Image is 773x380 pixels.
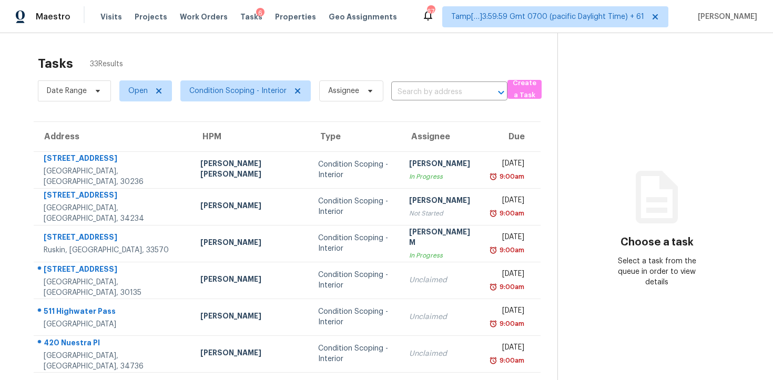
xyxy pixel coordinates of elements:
div: Ruskin, [GEOGRAPHIC_DATA], 33570 [44,245,184,255]
div: [GEOGRAPHIC_DATA] [44,319,184,330]
div: [DATE] [492,232,524,245]
th: Address [34,122,192,151]
img: Overdue Alarm Icon [489,282,497,292]
th: Type [310,122,401,151]
div: Condition Scoping - Interior [318,306,392,327]
div: [PERSON_NAME] [200,274,301,287]
span: Date Range [47,86,87,96]
div: [PERSON_NAME] [200,200,301,213]
div: [PERSON_NAME] [200,237,301,250]
div: Condition Scoping - Interior [318,196,392,217]
div: [PERSON_NAME] [409,195,475,208]
div: In Progress [409,250,475,261]
th: Due [483,122,540,151]
div: [STREET_ADDRESS] [44,232,184,245]
div: 9:00am [497,208,524,219]
span: Visits [100,12,122,22]
span: Projects [135,12,167,22]
div: 9:00am [497,282,524,292]
img: Overdue Alarm Icon [489,171,497,182]
div: [DATE] [492,195,524,208]
img: Overdue Alarm Icon [489,245,497,255]
div: [PERSON_NAME] [PERSON_NAME] [200,158,301,182]
div: 9:00am [497,319,524,329]
div: 9:00am [497,171,524,182]
div: 9:00am [497,245,524,255]
span: [PERSON_NAME] [694,12,757,22]
div: 6 [256,8,265,18]
div: Condition Scoping - Interior [318,343,392,364]
div: 511 Highwater Pass [44,306,184,319]
div: 420 Nuestra Pl [44,337,184,351]
span: Tasks [240,13,262,20]
div: [PERSON_NAME] [200,311,301,324]
div: [PERSON_NAME] [409,158,475,171]
div: [GEOGRAPHIC_DATA], [GEOGRAPHIC_DATA], 30135 [44,277,184,298]
div: [GEOGRAPHIC_DATA], [GEOGRAPHIC_DATA], 30236 [44,166,184,187]
span: Condition Scoping - Interior [189,86,287,96]
div: [DATE] [492,342,524,355]
div: 674 [427,6,434,17]
div: [STREET_ADDRESS] [44,153,184,166]
button: Create a Task [507,80,542,99]
div: [PERSON_NAME] [200,347,301,361]
input: Search by address [391,84,478,100]
div: Not Started [409,208,475,219]
div: [GEOGRAPHIC_DATA], [GEOGRAPHIC_DATA], 34234 [44,203,184,224]
span: Tamp[…]3:59:59 Gmt 0700 (pacific Daylight Time) + 61 [451,12,644,22]
div: [STREET_ADDRESS] [44,190,184,203]
span: Open [128,86,148,96]
div: Unclaimed [409,275,475,285]
div: Condition Scoping - Interior [318,270,392,291]
div: Condition Scoping - Interior [318,159,392,180]
img: Overdue Alarm Icon [489,355,497,366]
div: [DATE] [492,269,524,282]
h3: Choose a task [621,237,694,248]
div: Unclaimed [409,348,475,359]
button: Open [494,85,508,100]
h2: Tasks [38,58,73,69]
th: Assignee [401,122,484,151]
span: Maestro [36,12,70,22]
div: Unclaimed [409,312,475,322]
span: 33 Results [90,59,123,69]
div: In Progress [409,171,475,182]
div: Select a task from the queue in order to view details [607,256,707,287]
div: [GEOGRAPHIC_DATA], [GEOGRAPHIC_DATA], 34736 [44,351,184,372]
img: Overdue Alarm Icon [489,319,497,329]
div: [PERSON_NAME] M [409,227,475,250]
img: Overdue Alarm Icon [489,208,497,219]
div: Condition Scoping - Interior [318,233,392,254]
div: [DATE] [492,158,524,171]
div: [DATE] [492,305,524,319]
span: Geo Assignments [329,12,397,22]
div: [STREET_ADDRESS] [44,264,184,277]
span: Work Orders [180,12,228,22]
span: Create a Task [513,77,536,101]
span: Assignee [328,86,359,96]
th: HPM [192,122,309,151]
span: Properties [275,12,316,22]
div: 9:00am [497,355,524,366]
